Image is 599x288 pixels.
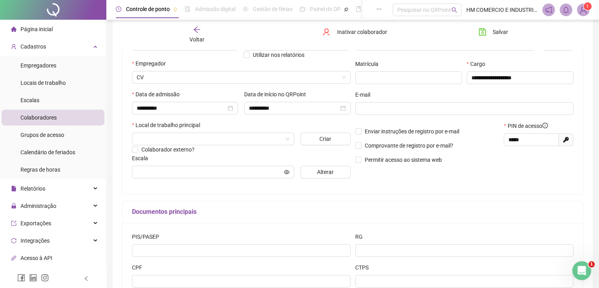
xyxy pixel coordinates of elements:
span: Admissão digital [195,6,236,12]
span: eye [284,169,289,175]
label: Matrícula [355,60,384,68]
span: book [356,6,361,12]
span: Permitir acesso ao sistema web [365,157,442,163]
span: Locais de trabalho [20,80,66,86]
span: HM COMERCIO E INDUSTRIA DE ALIMENTOS LTDA [466,6,538,14]
span: user-add [11,44,17,49]
label: CTPS [355,263,374,272]
span: 1 [586,4,589,9]
span: instagram [41,274,49,282]
label: CPF [132,263,147,272]
label: Data de admissão [132,90,185,99]
label: Escala [132,154,153,163]
img: 89300 [577,4,589,16]
span: left [83,276,89,281]
span: Grupos de acesso [20,132,64,138]
span: Cadastros [20,43,46,50]
span: file [11,186,17,191]
span: Voltar [189,36,204,43]
span: api [11,255,17,261]
span: facebook [17,274,25,282]
span: Salvar [493,28,508,36]
span: Integrações [20,238,50,244]
span: Utilizar nos relatórios [253,52,304,58]
span: Regras de horas [20,166,60,173]
label: E-mail [355,90,375,99]
iframe: Intercom live chat [572,261,591,280]
span: export [11,221,17,226]
button: Salvar [473,26,514,38]
span: Administração [20,203,56,209]
span: sun [243,6,248,12]
button: Criar [300,133,350,145]
span: Gestão de férias [253,6,293,12]
span: Empregadores [20,62,56,69]
span: Enviar instruções de registro por e-mail [365,128,459,135]
span: Painel do DP [310,6,341,12]
span: home [11,26,17,32]
span: pushpin [173,7,178,12]
span: Escalas [20,97,39,103]
button: Alterar [300,166,350,178]
span: info-circle [542,123,548,128]
span: Criar [319,135,331,143]
span: search [451,7,457,13]
span: Colaboradores [20,114,57,121]
button: Inativar colaborador [317,26,393,38]
span: save [478,28,486,36]
span: Exportações [20,220,51,226]
span: file-done [185,6,190,12]
span: Página inicial [20,26,53,32]
span: 1 [588,261,595,267]
label: Cargo [467,60,490,68]
label: Local de trabalho principal [132,121,205,129]
span: Controle de ponto [126,6,170,12]
span: clock-circle [116,6,121,12]
span: Calendário de feriados [20,149,75,155]
span: Comprovante de registro por e-mail? [365,142,453,149]
span: bell [562,6,569,13]
span: sync [11,238,17,243]
span: lock [11,203,17,209]
label: RG [355,232,368,241]
span: CV INDUSTRIA DE ALIMENTOS LTDA [137,71,346,83]
span: Alterar [317,168,334,176]
span: pushpin [344,7,349,12]
span: dashboard [300,6,305,12]
label: Data de início no QRPoint [244,90,311,99]
span: Inativar colaborador [337,28,387,36]
span: linkedin [29,274,37,282]
span: Relatórios [20,185,45,192]
span: Acesso à API [20,255,52,261]
span: Colaborador externo? [141,146,195,153]
span: user-delete [323,28,330,36]
span: arrow-left [193,26,201,34]
label: PIS/PASEP [132,232,164,241]
span: notification [545,6,552,13]
label: Empregador [132,59,171,68]
span: ellipsis [376,6,382,12]
h5: Documentos principais [132,207,573,217]
span: PIN de acesso [508,122,548,130]
sup: Atualize o seu contato no menu Meus Dados [584,2,592,10]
